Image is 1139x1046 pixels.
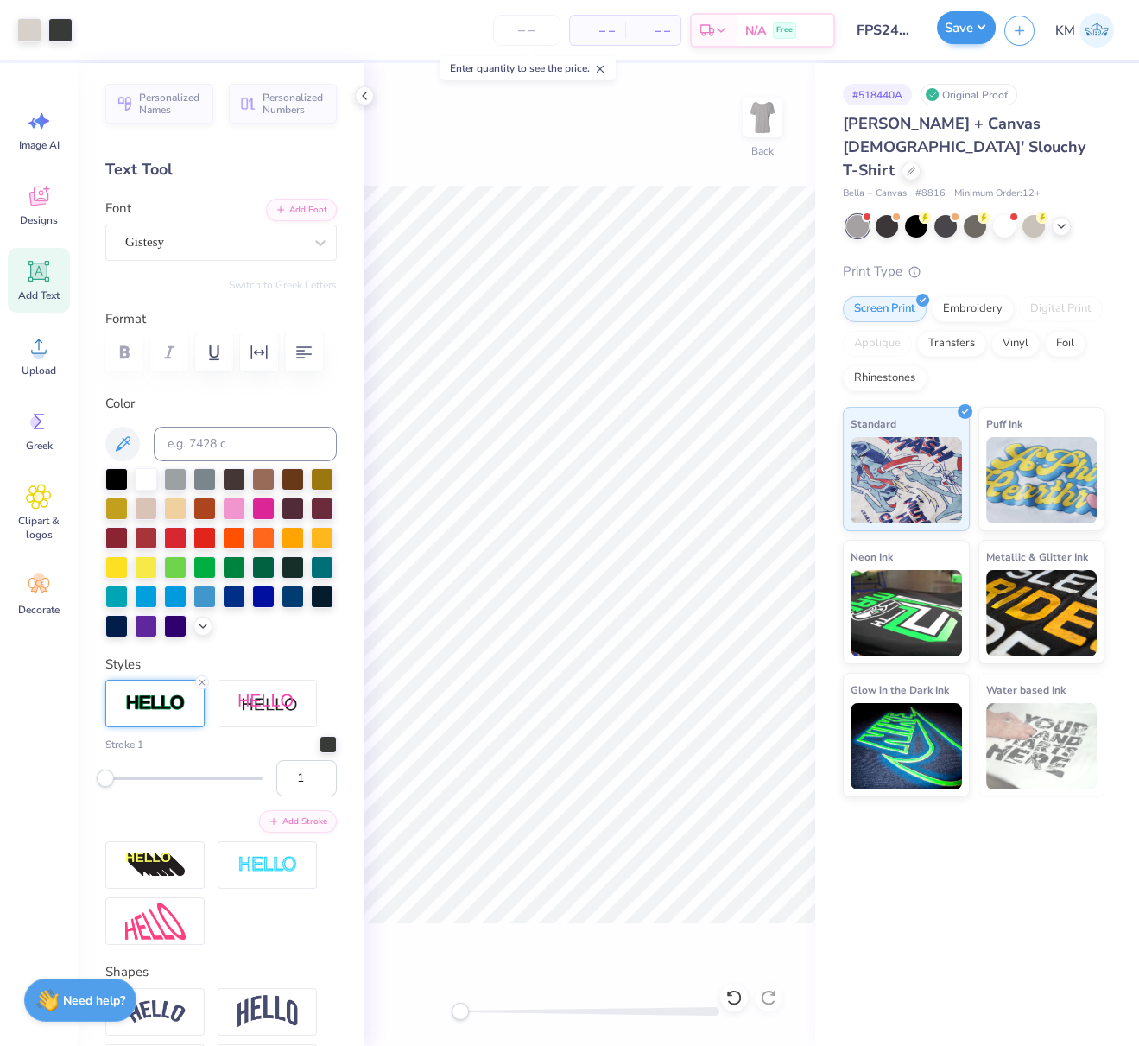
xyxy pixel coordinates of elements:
div: Original Proof [921,84,1017,105]
label: Styles [105,655,141,675]
div: Vinyl [991,331,1040,357]
img: Back [745,100,780,135]
div: Enter quantity to see the price. [440,56,616,80]
div: Applique [843,331,912,357]
label: Stroke 1 [105,737,143,752]
div: Text Tool [105,158,337,181]
button: Personalized Names [105,84,213,124]
button: Save [937,11,996,44]
input: – – [493,15,560,46]
span: Designs [20,213,58,227]
div: # 518440A [843,84,912,105]
label: Font [105,199,131,219]
input: Untitled Design [844,13,928,48]
span: – – [636,22,670,40]
img: Water based Ink [986,703,1098,789]
img: Shadow [237,693,298,714]
div: Accessibility label [97,770,114,787]
div: Screen Print [843,296,927,322]
span: Clipart & logos [10,514,67,542]
div: Transfers [917,331,986,357]
div: Embroidery [932,296,1014,322]
img: Stroke [125,694,186,713]
div: Accessibility label [452,1003,469,1020]
span: Upload [22,364,56,377]
button: Personalized Numbers [229,84,337,124]
img: Puff Ink [986,437,1098,523]
span: Free [776,24,793,36]
div: Rhinestones [843,365,927,391]
div: Print Type [843,262,1104,282]
a: KM [1047,13,1122,48]
span: [PERSON_NAME] + Canvas [DEMOGRAPHIC_DATA]' Slouchy T-Shirt [843,113,1085,181]
strong: Need help? [63,992,125,1009]
img: 3D Illusion [125,852,186,879]
span: Glow in the Dark Ink [851,681,949,699]
span: KM [1055,21,1075,41]
span: – – [580,22,615,40]
img: Glow in the Dark Ink [851,703,962,789]
img: Free Distort [125,903,186,940]
button: Switch to Greek Letters [229,278,337,292]
span: Water based Ink [986,681,1066,699]
img: Neon Ink [851,570,962,656]
img: Metallic & Glitter Ink [986,570,1098,656]
span: Metallic & Glitter Ink [986,548,1088,566]
button: Add Stroke [259,810,337,833]
span: # 8816 [915,187,946,201]
div: Foil [1045,331,1085,357]
label: Format [105,309,337,329]
label: Color [105,394,337,414]
span: Image AI [19,138,60,152]
span: Bella + Canvas [843,187,907,201]
span: Standard [851,415,896,433]
span: Personalized Numbers [263,92,326,116]
span: Personalized Names [139,92,203,116]
span: Decorate [18,603,60,617]
span: Neon Ink [851,548,893,566]
img: Negative Space [237,855,298,875]
button: Add Font [266,199,337,221]
img: Arch [237,995,298,1028]
div: Back [751,143,774,159]
img: Katrina Mae Mijares [1079,13,1114,48]
span: Puff Ink [986,415,1022,433]
img: Arc [125,1000,186,1024]
span: Add Text [18,288,60,302]
label: Shapes [105,962,149,982]
span: Greek [26,439,53,453]
img: Standard [851,437,962,523]
span: Minimum Order: 12 + [954,187,1041,201]
span: N/A [745,22,766,40]
input: e.g. 7428 c [154,427,337,461]
div: Digital Print [1019,296,1103,322]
